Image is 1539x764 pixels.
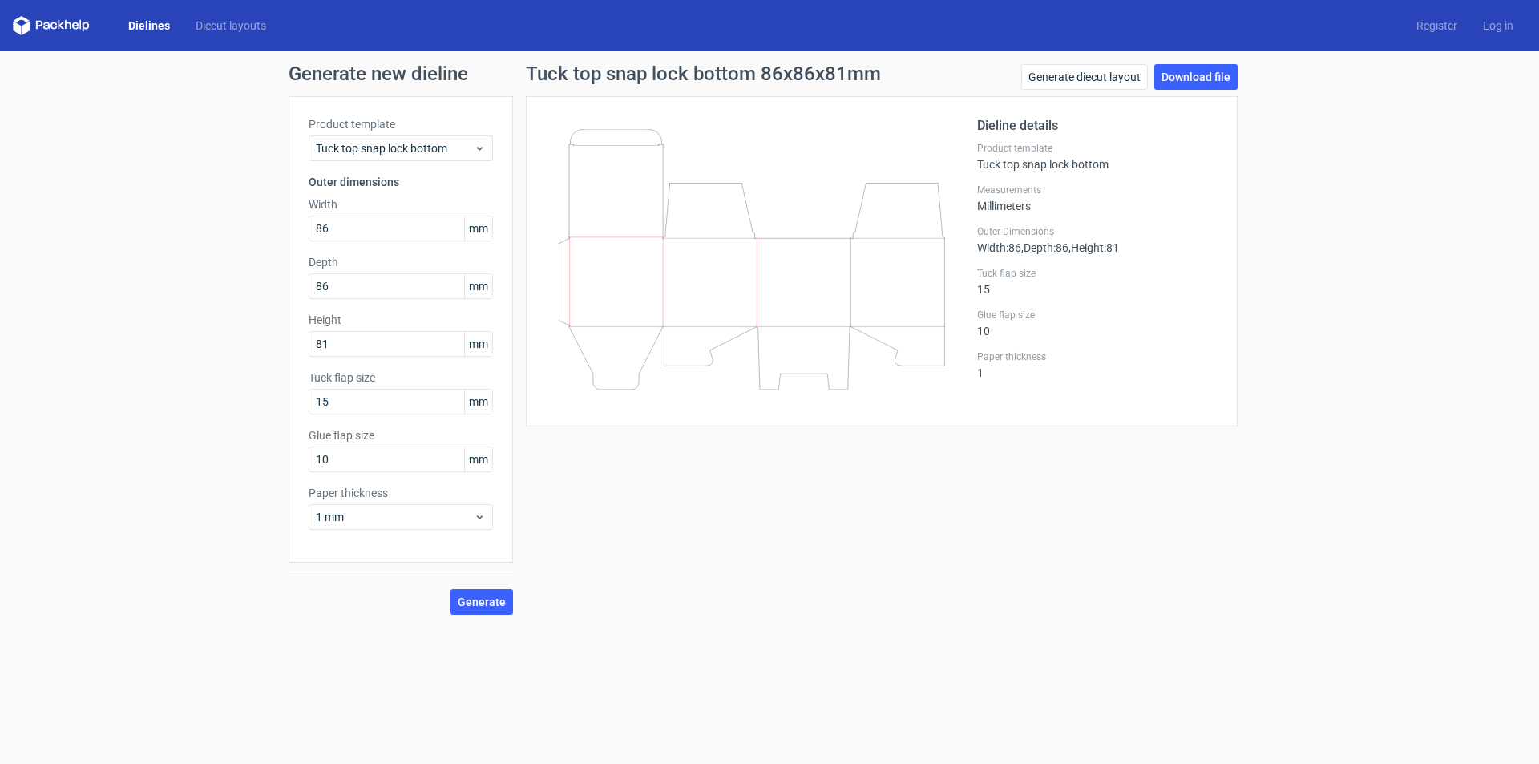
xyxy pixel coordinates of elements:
button: Generate [450,589,513,615]
span: mm [464,274,492,298]
div: 15 [977,267,1218,296]
label: Measurements [977,184,1218,196]
span: mm [464,332,492,356]
label: Paper thickness [309,485,493,501]
label: Tuck flap size [309,370,493,386]
h1: Tuck top snap lock bottom 86x86x81mm [526,64,881,83]
span: , Depth : 86 [1021,241,1068,254]
h2: Dieline details [977,116,1218,135]
h1: Generate new dieline [289,64,1250,83]
a: Dielines [115,18,183,34]
h3: Outer dimensions [309,174,493,190]
a: Diecut layouts [183,18,279,34]
div: Millimeters [977,184,1218,212]
a: Generate diecut layout [1021,64,1148,90]
label: Glue flap size [977,309,1218,321]
label: Outer Dimensions [977,225,1218,238]
span: mm [464,216,492,241]
label: Depth [309,254,493,270]
span: mm [464,390,492,414]
label: Product template [977,142,1218,155]
label: Tuck flap size [977,267,1218,280]
label: Height [309,312,493,328]
span: Tuck top snap lock bottom [316,140,474,156]
div: 10 [977,309,1218,338]
span: 1 mm [316,509,474,525]
a: Register [1404,18,1470,34]
a: Log in [1470,18,1526,34]
div: 1 [977,350,1218,379]
label: Product template [309,116,493,132]
label: Glue flap size [309,427,493,443]
a: Download file [1154,64,1238,90]
span: mm [464,447,492,471]
div: Tuck top snap lock bottom [977,142,1218,171]
label: Paper thickness [977,350,1218,363]
span: , Height : 81 [1068,241,1119,254]
span: Width : 86 [977,241,1021,254]
label: Width [309,196,493,212]
span: Generate [458,596,506,608]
